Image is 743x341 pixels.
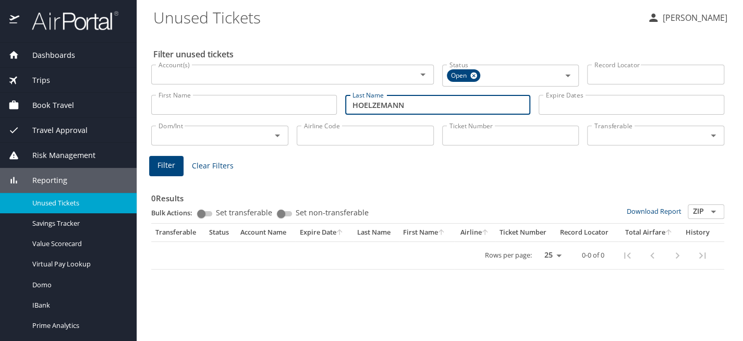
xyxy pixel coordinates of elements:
h2: Filter unused tickets [153,46,726,63]
table: custom pagination table [151,224,724,270]
p: [PERSON_NAME] [660,11,727,24]
th: Ticket Number [495,224,555,241]
span: Trips [19,75,50,86]
span: Open [447,70,473,81]
button: [PERSON_NAME] [643,8,732,27]
th: Account Name [236,224,296,241]
div: Transferable [155,228,201,237]
span: Reporting [19,175,67,186]
span: Savings Tracker [32,218,124,228]
span: Filter [157,159,175,172]
img: airportal-logo.png [20,10,118,31]
span: Domo [32,280,124,290]
button: Open [270,128,285,143]
button: Open [561,68,575,83]
span: Set transferable [216,209,272,216]
th: History [679,224,715,241]
p: Rows per page: [485,252,532,259]
th: Record Locator [556,224,618,241]
span: IBank [32,300,124,310]
span: Prime Analytics [32,321,124,331]
button: Open [706,128,721,143]
div: Open [447,69,480,82]
span: Unused Tickets [32,198,124,208]
th: Total Airfare [618,224,680,241]
select: rows per page [536,248,565,263]
th: Status [205,224,236,241]
span: Travel Approval [19,125,88,136]
p: Bulk Actions: [151,208,201,217]
button: sort [336,229,344,236]
span: Book Travel [19,100,74,111]
th: Last Name [353,224,399,241]
button: Clear Filters [188,156,238,176]
span: Dashboards [19,50,75,61]
button: sort [438,229,445,236]
button: Filter [149,156,184,176]
th: Expire Date [296,224,353,241]
p: 0-0 of 0 [582,252,604,259]
a: Download Report [627,206,681,216]
h3: 0 Results [151,186,724,204]
button: sort [665,229,673,236]
img: icon-airportal.png [9,10,20,31]
span: Virtual Pay Lookup [32,259,124,269]
button: Open [706,204,721,219]
th: First Name [399,224,455,241]
span: Set non-transferable [296,209,369,216]
span: Clear Filters [192,160,234,173]
span: Risk Management [19,150,95,161]
th: Airline [454,224,495,241]
span: Value Scorecard [32,239,124,249]
button: Open [416,67,430,82]
h1: Unused Tickets [153,1,639,33]
button: sort [482,229,489,236]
